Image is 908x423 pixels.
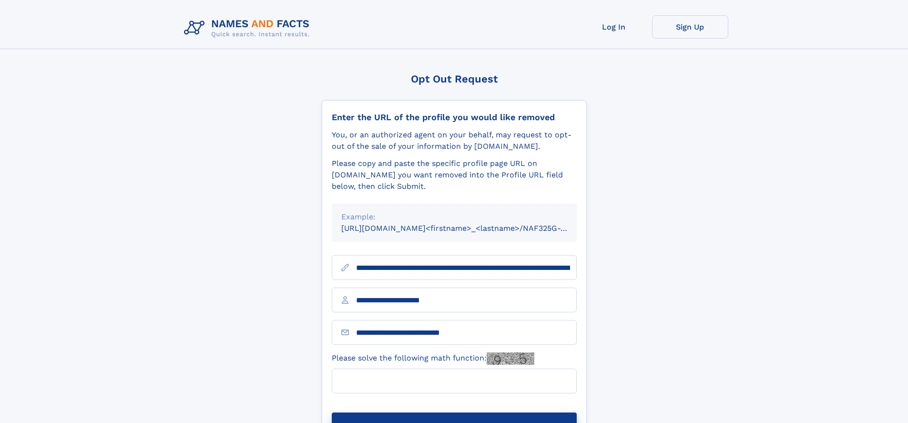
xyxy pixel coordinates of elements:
div: Example: [341,211,567,223]
a: Sign Up [652,15,728,39]
div: Opt Out Request [322,73,587,85]
small: [URL][DOMAIN_NAME]<firstname>_<lastname>/NAF325G-xxxxxxxx [341,224,595,233]
img: Logo Names and Facts [180,15,317,41]
label: Please solve the following math function: [332,352,534,365]
div: You, or an authorized agent on your behalf, may request to opt-out of the sale of your informatio... [332,129,577,152]
div: Please copy and paste the specific profile page URL on [DOMAIN_NAME] you want removed into the Pr... [332,158,577,192]
div: Enter the URL of the profile you would like removed [332,112,577,123]
a: Log In [576,15,652,39]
